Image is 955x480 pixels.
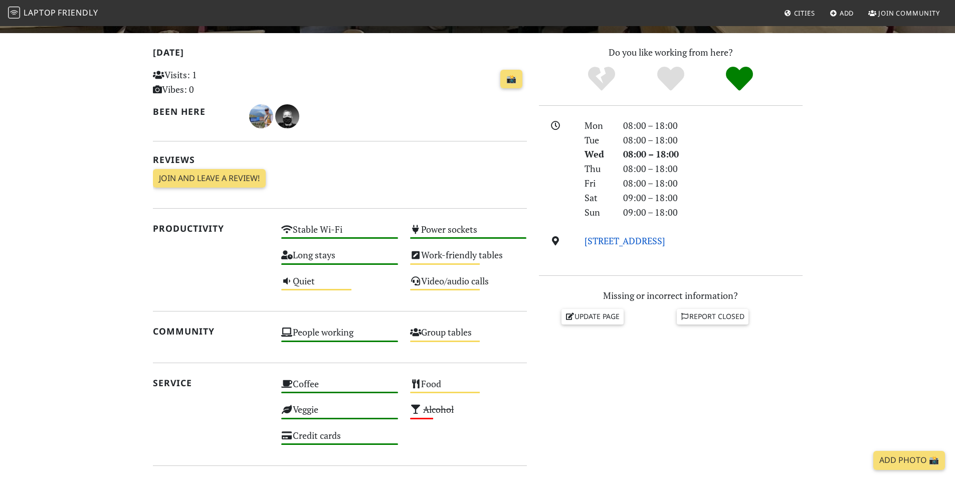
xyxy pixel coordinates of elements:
[617,118,809,133] div: 08:00 – 18:00
[677,309,749,324] a: Report closed
[617,147,809,162] div: 08:00 – 18:00
[8,5,98,22] a: LaptopFriendly LaptopFriendly
[878,9,940,18] span: Join Community
[579,162,617,176] div: Thu
[404,221,533,247] div: Power sockets
[275,109,299,121] span: Andreas Schreiber
[617,133,809,147] div: 08:00 – 18:00
[153,169,266,188] a: Join and leave a review!
[153,223,270,234] h2: Productivity
[404,376,533,401] div: Food
[275,104,299,128] img: 4636-andreas.jpg
[539,288,803,303] p: Missing or incorrect information?
[249,109,275,121] span: Tom T
[617,191,809,205] div: 09:00 – 18:00
[579,133,617,147] div: Tue
[873,451,945,470] a: Add Photo 📸
[249,104,273,128] img: 5810-tom.jpg
[864,4,944,22] a: Join Community
[275,273,404,298] div: Quiet
[404,324,533,350] div: Group tables
[826,4,858,22] a: Add
[500,70,522,89] a: 📸
[153,47,527,62] h2: [DATE]
[153,106,238,117] h2: Been here
[275,221,404,247] div: Stable Wi-Fi
[617,205,809,220] div: 09:00 – 18:00
[24,7,56,18] span: Laptop
[636,65,705,93] div: Yes
[794,9,815,18] span: Cities
[404,247,533,272] div: Work-friendly tables
[561,309,624,324] a: Update page
[780,4,819,22] a: Cities
[153,326,270,337] h2: Community
[840,9,854,18] span: Add
[585,235,665,247] a: [STREET_ADDRESS]
[579,176,617,191] div: Fri
[617,176,809,191] div: 08:00 – 18:00
[8,7,20,19] img: LaptopFriendly
[275,247,404,272] div: Long stays
[705,65,774,93] div: Definitely!
[153,68,270,97] p: Visits: 1 Vibes: 0
[423,403,454,415] s: Alcohol
[153,378,270,388] h2: Service
[275,324,404,350] div: People working
[579,191,617,205] div: Sat
[275,401,404,427] div: Veggie
[539,45,803,60] p: Do you like working from here?
[579,205,617,220] div: Sun
[579,147,617,162] div: Wed
[404,273,533,298] div: Video/audio calls
[153,154,527,165] h2: Reviews
[567,65,636,93] div: No
[275,427,404,453] div: Credit cards
[58,7,98,18] span: Friendly
[275,376,404,401] div: Coffee
[579,118,617,133] div: Mon
[617,162,809,176] div: 08:00 – 18:00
